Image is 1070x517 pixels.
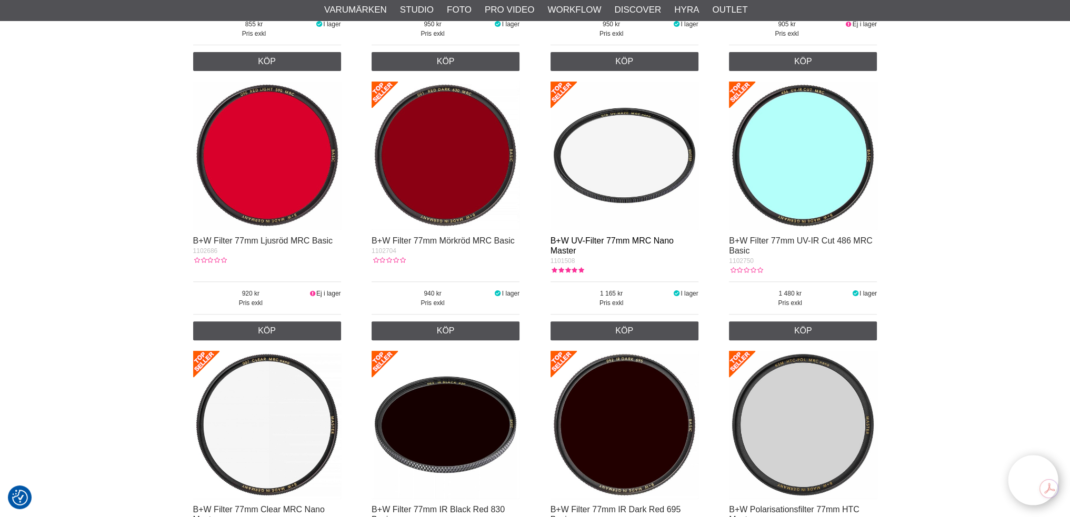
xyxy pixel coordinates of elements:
[12,488,28,507] button: Samtyckesinställningar
[485,3,534,17] a: Pro Video
[729,289,851,298] span: 1 480
[551,236,674,255] a: B+W UV-Filter 77mm MRC Nano Master
[372,298,494,308] span: Pris exkl
[712,3,747,17] a: Outlet
[372,236,515,245] a: B+W Filter 77mm Mörkröd MRC Basic
[372,19,494,29] span: 950
[729,351,877,499] img: B+W Polarisationsfilter 77mm HTC Master
[673,290,681,297] i: I lager
[193,82,341,229] img: B+W Filter 77mm Ljusröd MRC Basic
[845,21,853,28] i: Ej i lager
[729,19,845,29] span: 905
[853,21,877,28] span: Ej i lager
[308,290,316,297] i: Ej i lager
[551,257,575,265] span: 1101508
[729,82,877,229] img: B+W Filter 77mm UV-IR Cut 486 MRC Basic
[193,247,218,255] span: 1102686
[193,298,309,308] span: Pris exkl
[315,21,323,28] i: I lager
[673,21,681,28] i: I lager
[193,321,341,340] a: Köp
[551,351,698,499] img: B+W Filter 77mm IR Dark Red 695 Basic
[551,52,698,71] a: Köp
[859,290,877,297] span: I lager
[729,321,877,340] a: Köp
[372,247,396,255] span: 1102704
[494,290,502,297] i: I lager
[551,289,673,298] span: 1 165
[323,21,341,28] span: I lager
[193,52,341,71] a: Köp
[12,490,28,505] img: Revisit consent button
[729,298,851,308] span: Pris exkl
[681,21,698,28] span: I lager
[193,29,315,38] span: Pris exkl
[193,289,309,298] span: 920
[372,52,519,71] a: Köp
[316,290,341,297] span: Ej i lager
[372,256,405,265] div: Kundbetyg: 0
[372,321,519,340] a: Köp
[729,29,845,38] span: Pris exkl
[551,321,698,340] a: Köp
[674,3,699,17] a: Hyra
[324,3,387,17] a: Varumärken
[502,290,519,297] span: I lager
[547,3,601,17] a: Workflow
[193,256,227,265] div: Kundbetyg: 0
[614,3,661,17] a: Discover
[372,289,494,298] span: 940
[551,266,584,275] div: Kundbetyg: 5.00
[851,290,859,297] i: I lager
[372,82,519,229] img: B+W Filter 77mm Mörkröd MRC Basic
[494,21,502,28] i: I lager
[551,298,673,308] span: Pris exkl
[193,19,315,29] span: 855
[193,236,333,245] a: B+W Filter 77mm Ljusröd MRC Basic
[400,3,434,17] a: Studio
[681,290,698,297] span: I lager
[729,257,754,265] span: 1102750
[729,236,873,255] a: B+W Filter 77mm UV-IR Cut 486 MRC Basic
[372,29,494,38] span: Pris exkl
[447,3,472,17] a: Foto
[551,82,698,229] img: B+W UV-Filter 77mm MRC Nano Master
[551,29,673,38] span: Pris exkl
[729,266,763,275] div: Kundbetyg: 0
[729,52,877,71] a: Köp
[551,19,673,29] span: 950
[502,21,519,28] span: I lager
[372,351,519,499] img: B+W Filter 77mm IR Black Red 830 Basic
[193,351,341,499] img: B+W Filter 77mm Clear MRC Nano Master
